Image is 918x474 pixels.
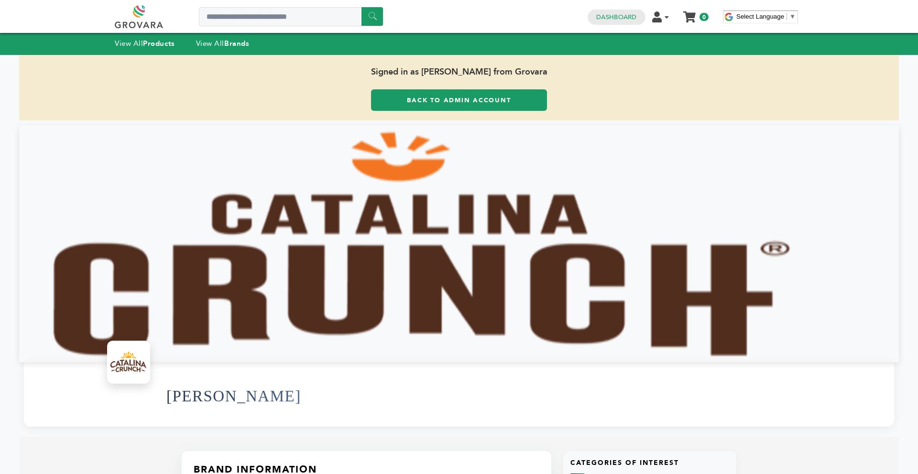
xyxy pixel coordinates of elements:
a: Select Language​ [736,13,796,20]
a: Dashboard [596,13,636,22]
a: View AllProducts [115,39,175,48]
span: Signed in as [PERSON_NAME] from Grovara [19,55,899,89]
a: View AllBrands [196,39,250,48]
strong: Brands [224,39,249,48]
h1: [PERSON_NAME] [166,373,301,420]
img: Catalina Snacks Logo [109,343,148,381]
a: Back to Admin Account [371,89,547,111]
a: My Cart [684,9,695,19]
input: Search a product or brand... [199,7,383,26]
strong: Products [143,39,175,48]
span: Select Language [736,13,784,20]
span: 0 [699,13,709,21]
span: ▼ [789,13,796,20]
